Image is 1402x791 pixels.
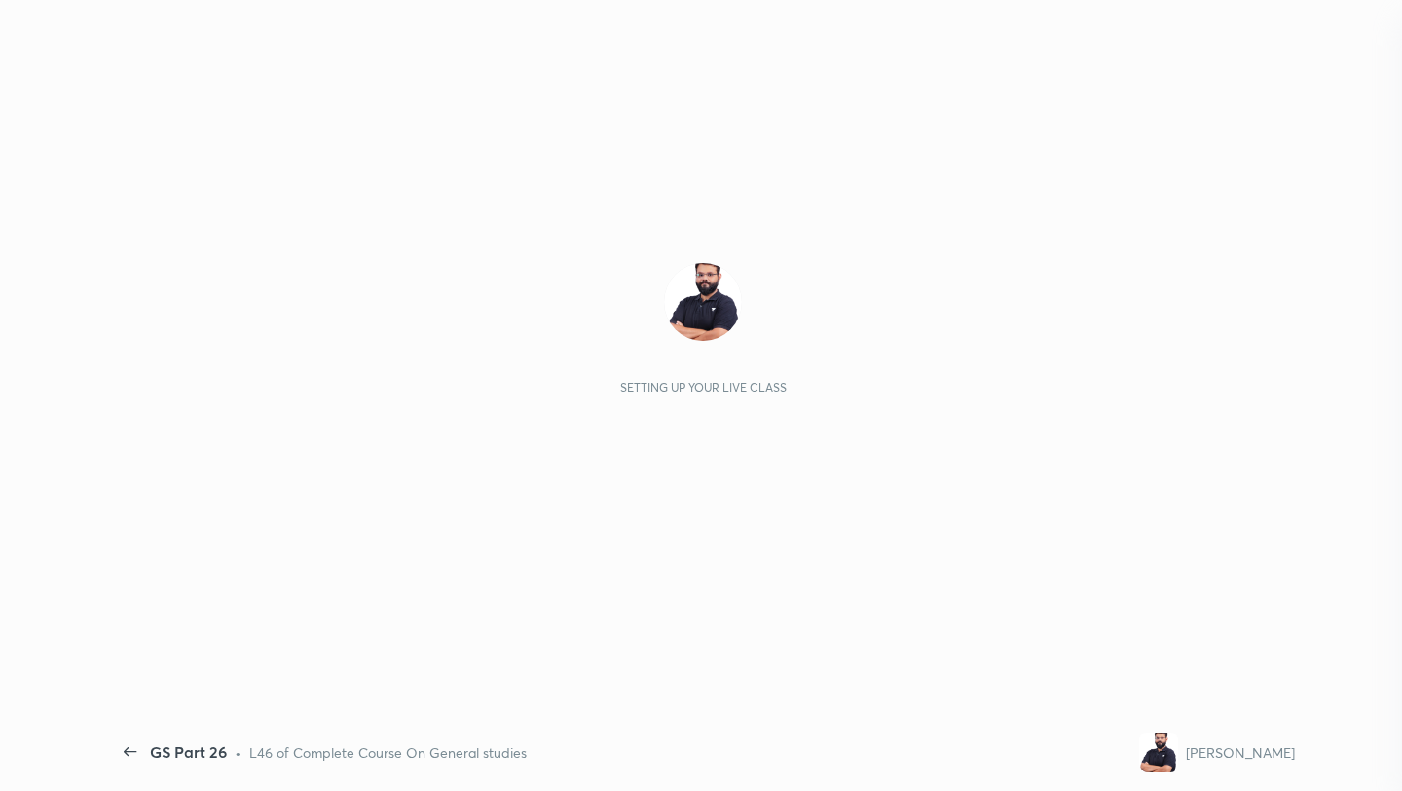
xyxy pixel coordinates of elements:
[664,263,742,341] img: 2e1776e2a17a458f8f2ae63657c11f57.jpg
[235,742,241,763] div: •
[249,742,527,763] div: L46 of Complete Course On General studies
[150,740,227,764] div: GS Part 26
[1139,733,1178,772] img: 2e1776e2a17a458f8f2ae63657c11f57.jpg
[620,380,787,395] div: Setting up your live class
[1186,742,1295,763] div: [PERSON_NAME]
